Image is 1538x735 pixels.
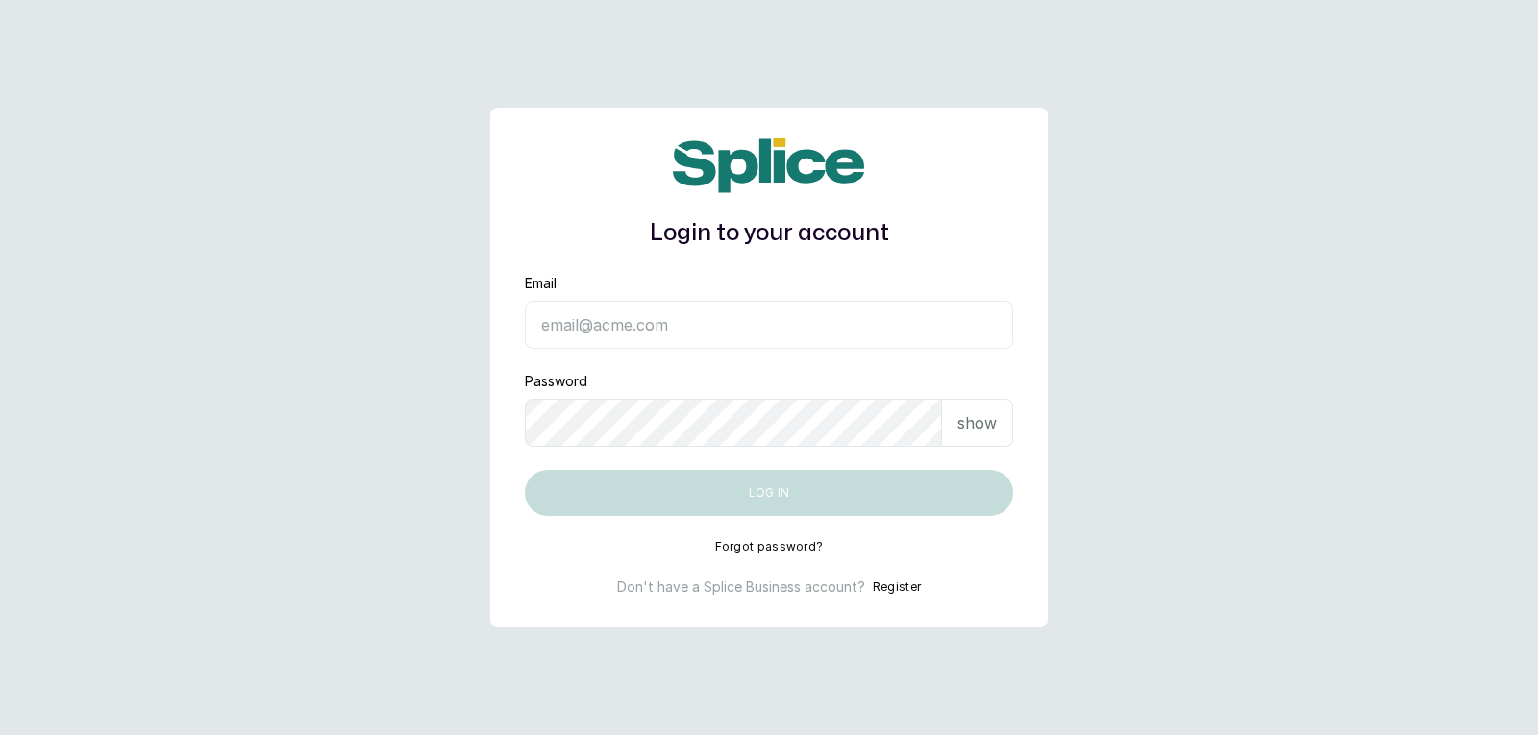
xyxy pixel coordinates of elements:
[617,577,865,597] p: Don't have a Splice Business account?
[525,470,1013,516] button: Log in
[873,577,921,597] button: Register
[525,372,587,391] label: Password
[525,274,557,293] label: Email
[525,216,1013,251] h1: Login to your account
[715,539,824,554] button: Forgot password?
[525,301,1013,349] input: email@acme.com
[957,411,997,434] p: show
